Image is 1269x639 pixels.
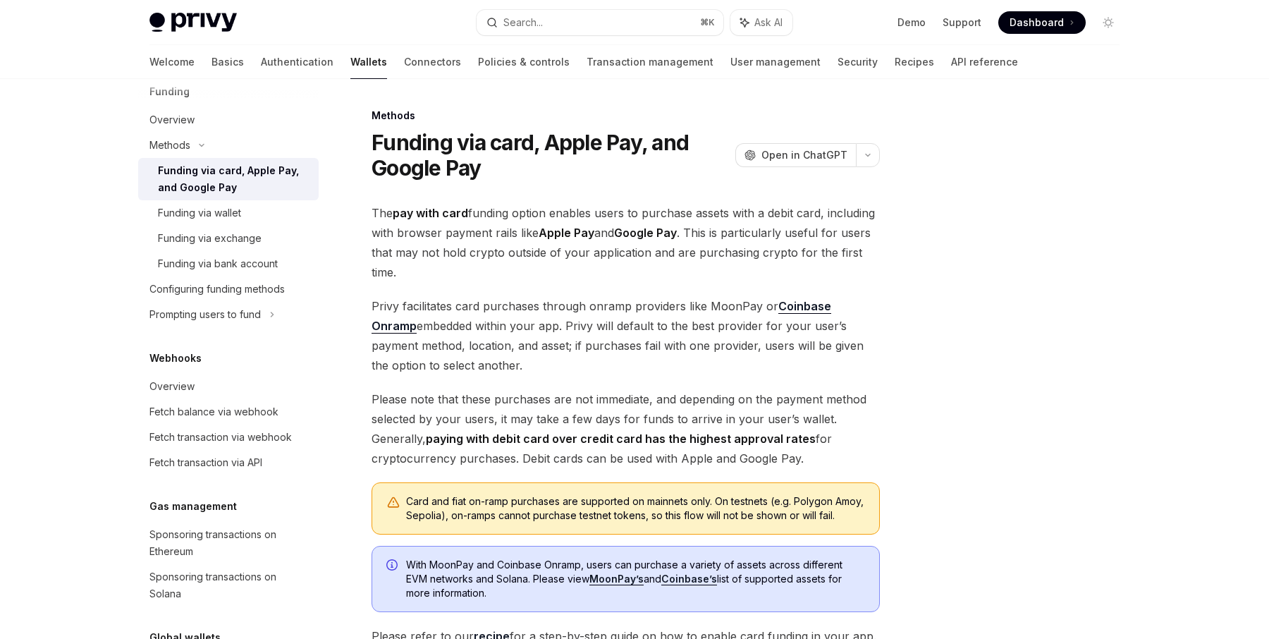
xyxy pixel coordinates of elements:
a: Funding via card, Apple Pay, and Google Pay [138,158,319,200]
a: Recipes [895,45,934,79]
a: Fetch balance via webhook [138,399,319,425]
a: User management [730,45,821,79]
span: Dashboard [1010,16,1064,30]
strong: Apple Pay [539,226,594,240]
a: Demo [897,16,926,30]
h5: Webhooks [149,350,202,367]
span: Please note that these purchases are not immediate, and depending on the payment method selected ... [372,389,880,468]
button: Toggle dark mode [1097,11,1120,34]
div: Prompting users to fund [149,306,261,323]
a: Basics [211,45,244,79]
a: Support [943,16,981,30]
div: Configuring funding methods [149,281,285,298]
a: Coinbase’s [661,573,717,585]
span: The funding option enables users to purchase assets with a debit card, including with browser pay... [372,203,880,282]
svg: Warning [386,496,400,510]
span: Open in ChatGPT [761,148,847,162]
div: Fetch balance via webhook [149,403,278,420]
strong: pay with card [393,206,468,220]
a: Sponsoring transactions on Ethereum [138,522,319,564]
span: With MoonPay and Coinbase Onramp, users can purchase a variety of assets across different EVM net... [406,558,865,600]
a: Authentication [261,45,333,79]
a: Connectors [404,45,461,79]
a: Configuring funding methods [138,276,319,302]
div: Funding via bank account [158,255,278,272]
span: Privy facilitates card purchases through onramp providers like MoonPay or embedded within your ap... [372,296,880,375]
div: Overview [149,378,195,395]
a: Funding via exchange [138,226,319,251]
a: Overview [138,107,319,133]
img: light logo [149,13,237,32]
a: Security [838,45,878,79]
strong: paying with debit card over credit card has the highest approval rates [426,432,816,446]
div: Overview [149,111,195,128]
a: Wallets [350,45,387,79]
div: Fetch transaction via API [149,454,262,471]
div: Funding via card, Apple Pay, and Google Pay [158,162,310,196]
button: Search...⌘K [477,10,723,35]
h5: Gas management [149,498,237,515]
div: Fetch transaction via webhook [149,429,292,446]
strong: Google Pay [614,226,677,240]
a: Funding via bank account [138,251,319,276]
div: Search... [503,14,543,31]
a: Fetch transaction via webhook [138,425,319,450]
span: ⌘ K [700,17,715,28]
a: Funding via wallet [138,200,319,226]
a: API reference [951,45,1018,79]
a: MoonPay’s [589,573,644,585]
span: Ask AI [754,16,783,30]
a: Transaction management [587,45,713,79]
h1: Funding via card, Apple Pay, and Google Pay [372,130,730,181]
a: Sponsoring transactions on Solana [138,564,319,607]
a: Fetch transaction via API [138,450,319,475]
a: Overview [138,374,319,399]
div: Funding via wallet [158,205,241,221]
div: Methods [372,109,880,123]
div: Sponsoring transactions on Solana [149,568,310,602]
div: Methods [149,137,190,154]
div: Card and fiat on-ramp purchases are supported on mainnets only. On testnets (e.g. Polygon Amoy, S... [406,494,865,523]
div: Sponsoring transactions on Ethereum [149,526,310,560]
a: Welcome [149,45,195,79]
div: Funding via exchange [158,230,262,247]
button: Open in ChatGPT [735,143,856,167]
a: Policies & controls [478,45,570,79]
a: Dashboard [998,11,1086,34]
svg: Info [386,559,400,573]
button: Ask AI [730,10,792,35]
